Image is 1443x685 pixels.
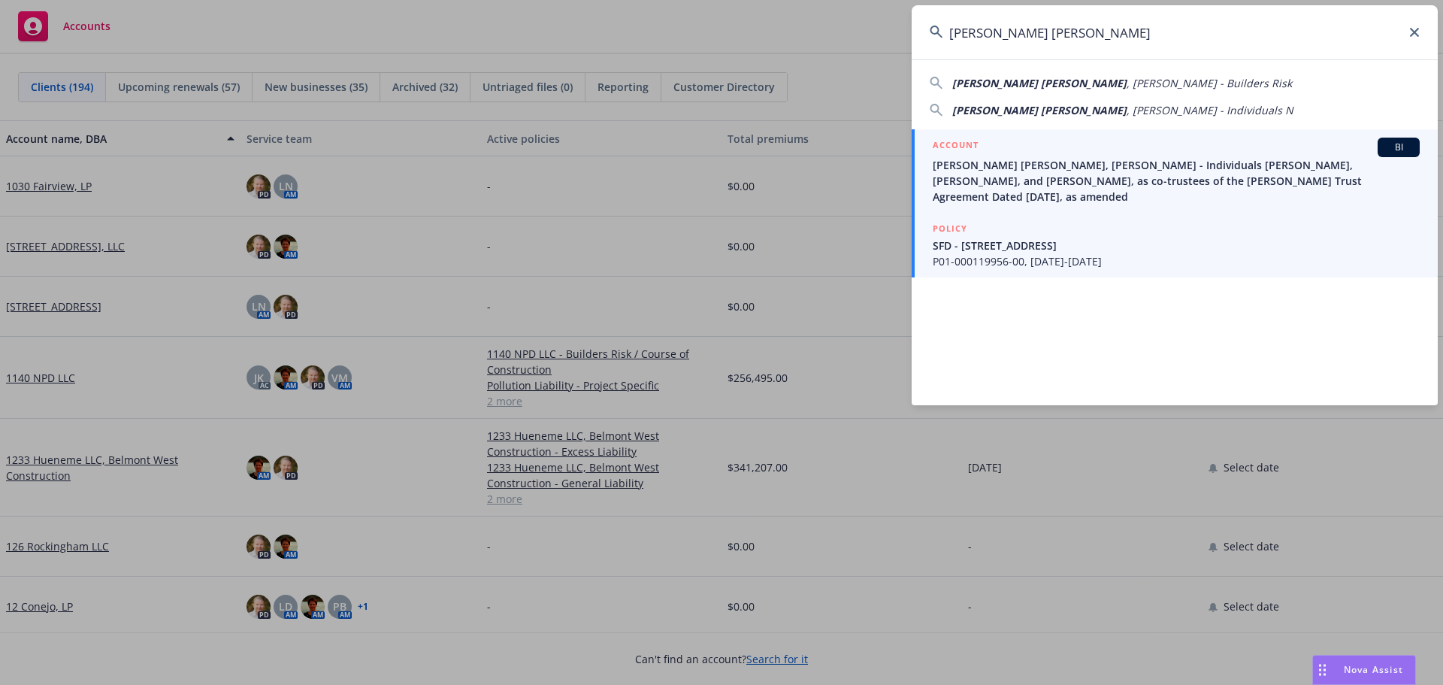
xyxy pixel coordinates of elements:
[933,238,1420,253] span: SFD - [STREET_ADDRESS]
[912,5,1438,59] input: Search...
[912,213,1438,277] a: POLICYSFD - [STREET_ADDRESS]P01-000119956-00, [DATE]-[DATE]
[952,76,1127,90] span: [PERSON_NAME] [PERSON_NAME]
[933,253,1420,269] span: P01-000119956-00, [DATE]-[DATE]
[1127,76,1292,90] span: , [PERSON_NAME] - Builders Risk
[1384,141,1414,154] span: BI
[1312,655,1416,685] button: Nova Assist
[1344,663,1403,676] span: Nova Assist
[933,138,979,156] h5: ACCOUNT
[952,103,1127,117] span: [PERSON_NAME] [PERSON_NAME]
[1127,103,1293,117] span: , [PERSON_NAME] - Individuals N
[1313,656,1332,684] div: Drag to move
[933,221,967,236] h5: POLICY
[933,157,1420,205] span: [PERSON_NAME] [PERSON_NAME], [PERSON_NAME] - Individuals [PERSON_NAME], [PERSON_NAME], and [PERSO...
[912,129,1438,213] a: ACCOUNTBI[PERSON_NAME] [PERSON_NAME], [PERSON_NAME] - Individuals [PERSON_NAME], [PERSON_NAME], a...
